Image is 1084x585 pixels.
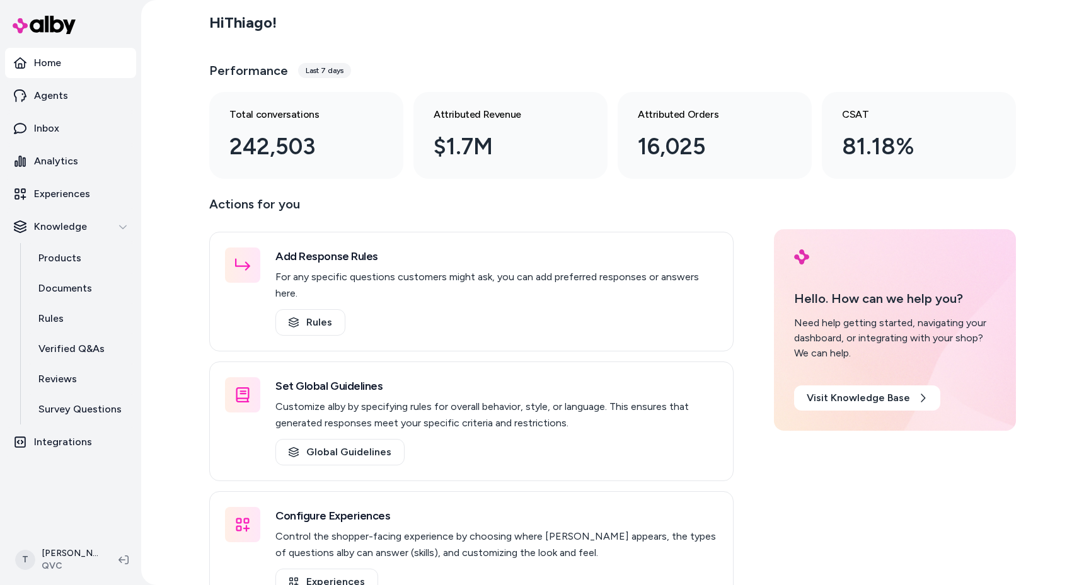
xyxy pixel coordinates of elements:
p: [PERSON_NAME] [42,547,98,560]
a: Attributed Revenue $1.7M [413,92,608,179]
button: T[PERSON_NAME]QVC [8,540,108,580]
a: Attributed Orders 16,025 [618,92,812,179]
p: Agents [34,88,68,103]
h3: Set Global Guidelines [275,377,718,395]
p: Control the shopper-facing experience by choosing where [PERSON_NAME] appears, the types of quest... [275,528,718,561]
a: Global Guidelines [275,439,405,465]
p: Survey Questions [38,402,122,417]
a: Analytics [5,146,136,176]
p: Home [34,55,61,71]
p: Products [38,251,81,266]
p: Inbox [34,121,59,136]
span: QVC [42,560,98,572]
p: Actions for you [209,194,734,224]
a: Survey Questions [26,394,136,424]
div: 81.18% [842,130,976,164]
a: Rules [275,309,345,336]
p: Knowledge [34,219,87,234]
a: Rules [26,304,136,334]
p: Verified Q&As [38,341,105,356]
h3: Configure Experiences [275,507,718,525]
h2: Hi Thiago ! [209,13,277,32]
a: Inbox [5,113,136,144]
a: Integrations [5,427,136,457]
a: CSAT 81.18% [822,92,1016,179]
p: For any specific questions customers might ask, you can add preferred responses or answers here. [275,269,718,302]
p: Reviews [38,372,77,387]
img: alby Logo [13,16,76,34]
p: Integrations [34,434,92,450]
a: Visit Knowledge Base [794,385,940,411]
h3: Attributed Orders [638,107,771,122]
p: Customize alby by specifying rules for overall behavior, style, or language. This ensures that ge... [275,399,718,431]
h3: Add Response Rules [275,247,718,265]
button: Knowledge [5,212,136,242]
p: Documents [38,281,92,296]
img: alby Logo [794,249,809,264]
div: $1.7M [434,130,567,164]
h3: Attributed Revenue [434,107,567,122]
a: Total conversations 242,503 [209,92,403,179]
p: Hello. How can we help you? [794,289,996,308]
h3: CSAT [842,107,976,122]
div: Need help getting started, navigating your dashboard, or integrating with your shop? We can help. [794,315,996,361]
a: Reviews [26,364,136,394]
p: Rules [38,311,64,326]
h3: Total conversations [229,107,363,122]
div: Last 7 days [298,63,351,78]
div: 16,025 [638,130,771,164]
p: Experiences [34,186,90,202]
div: 242,503 [229,130,363,164]
span: T [15,550,35,570]
a: Home [5,48,136,78]
h3: Performance [209,62,288,79]
a: Documents [26,273,136,304]
a: Products [26,243,136,273]
a: Agents [5,81,136,111]
a: Verified Q&As [26,334,136,364]
a: Experiences [5,179,136,209]
p: Analytics [34,154,78,169]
